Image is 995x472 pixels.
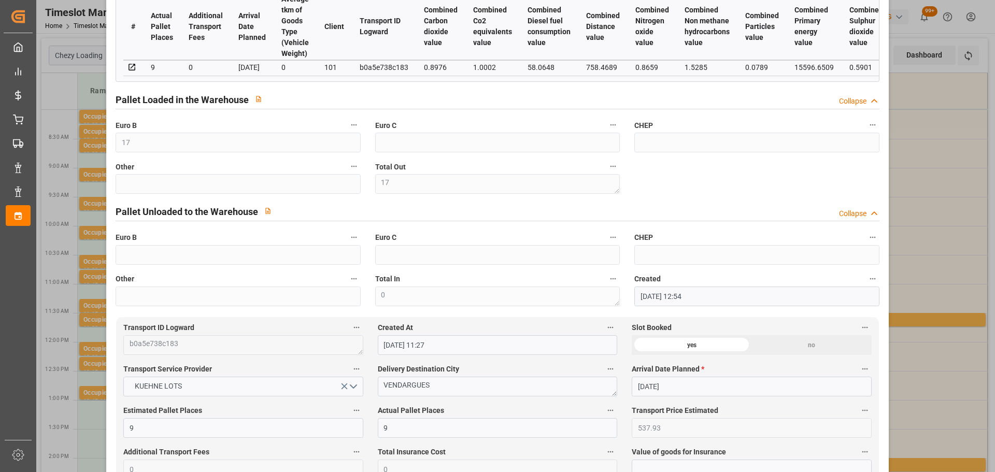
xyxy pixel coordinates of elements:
button: Other [347,160,361,173]
span: Created [634,274,661,284]
span: Total In [375,274,400,284]
div: 0 [281,61,309,74]
div: 101 [324,61,344,74]
div: yes [632,335,751,355]
button: Euro C [606,231,620,244]
span: Delivery Destination City [378,364,459,375]
span: Additional Transport Fees [123,447,209,457]
span: Euro B [116,120,137,131]
button: Euro C [606,118,620,132]
div: Collapse [839,208,866,219]
textarea: VENDARGUES [378,377,617,396]
button: View description [258,201,278,221]
button: Other [347,272,361,285]
h2: Pallet Loaded in the Warehouse [116,93,249,107]
div: [DATE] [238,61,266,74]
div: 0.5901 [849,61,883,74]
div: 15596.6509 [794,61,834,74]
span: CHEP [634,232,653,243]
span: Euro C [375,232,396,243]
span: Slot Booked [632,322,672,333]
span: Actual Pallet Places [378,405,444,416]
button: Created [866,272,879,285]
div: 9 [151,61,173,74]
span: KUEHNE LOTS [130,381,187,392]
span: Other [116,162,134,173]
button: Estimated Pallet Places [350,404,363,417]
span: Transport Service Provider [123,364,212,375]
div: no [751,335,871,355]
div: 0.0789 [745,61,779,74]
div: 58.0648 [528,61,571,74]
button: CHEP [866,118,879,132]
div: 1.0002 [473,61,512,74]
button: Additional Transport Fees [350,445,363,459]
button: Euro B [347,231,361,244]
button: Slot Booked [858,321,872,334]
span: Total Insurance Cost [378,447,446,457]
span: Estimated Pallet Places [123,405,202,416]
button: Value of goods for Insurance [858,445,872,459]
span: Euro B [116,232,137,243]
span: Transport Price Estimated [632,405,718,416]
button: Euro B [347,118,361,132]
button: Transport Price Estimated [858,404,872,417]
div: 0.8976 [424,61,458,74]
button: Transport Service Provider [350,362,363,376]
button: Transport ID Logward [350,321,363,334]
button: View description [249,89,268,109]
button: Total In [606,272,620,285]
button: Delivery Destination City [604,362,617,376]
input: DD-MM-YYYY HH:MM [634,287,879,306]
button: open menu [123,377,363,396]
span: Created At [378,322,413,333]
div: 0.8659 [635,61,669,74]
button: CHEP [866,231,879,244]
textarea: b0a5e738c183 [123,335,363,355]
span: Transport ID Logward [123,322,194,333]
div: 758.4689 [586,61,620,74]
div: Collapse [839,96,866,107]
div: 0 [189,61,223,74]
span: Value of goods for Insurance [632,447,726,457]
span: Total Out [375,162,406,173]
input: DD-MM-YYYY [632,377,871,396]
button: Total Insurance Cost [604,445,617,459]
span: Other [116,274,134,284]
button: Actual Pallet Places [604,404,617,417]
span: CHEP [634,120,653,131]
textarea: 17 [375,174,620,194]
button: Created At [604,321,617,334]
h2: Pallet Unloaded to the Warehouse [116,205,258,219]
button: Arrival Date Planned * [858,362,872,376]
span: Arrival Date Planned [632,364,704,375]
span: Euro C [375,120,396,131]
textarea: 0 [375,287,620,306]
button: Total Out [606,160,620,173]
input: DD-MM-YYYY HH:MM [378,335,617,355]
div: b0a5e738c183 [360,61,408,74]
div: 1.5285 [685,61,730,74]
